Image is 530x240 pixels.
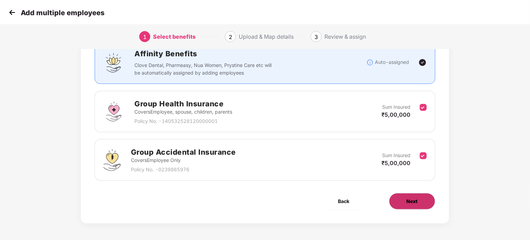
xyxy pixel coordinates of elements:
div: Upload & Map details [239,31,294,42]
p: Policy No. - 140532528120000001 [134,117,232,125]
p: Covers Employee Only [131,156,236,164]
span: Back [338,198,350,205]
span: 1 [143,33,146,40]
button: Back [321,193,367,210]
img: svg+xml;base64,PHN2ZyBpZD0iR3JvdXBfSGVhbHRoX0luc3VyYW5jZSIgZGF0YS1uYW1lPSJHcm91cCBIZWFsdGggSW5zdX... [103,101,124,122]
p: Auto-assigned [375,58,409,66]
p: Covers Employee, spouse, children, parents [134,108,232,116]
h2: Group Accidental Insurance [131,146,236,158]
h2: Affinity Benefits [134,48,366,59]
p: Clove Dental, Pharmeasy, Nua Women, Prystine Care etc will be automatically assigned by adding em... [134,61,274,77]
p: Sum Insured [382,103,411,111]
span: 3 [314,33,318,40]
p: Policy No. - 0239865976 [131,166,236,173]
span: 2 [229,33,232,40]
h2: Group Health Insurance [134,98,232,109]
span: ₹5,00,000 [382,160,411,166]
img: svg+xml;base64,PHN2ZyBpZD0iSW5mb18tXzMyeDMyIiBkYXRhLW5hbWU9IkluZm8gLSAzMngzMiIgeG1sbnM9Imh0dHA6Ly... [367,59,373,66]
img: svg+xml;base64,PHN2ZyBpZD0iQWZmaW5pdHlfQmVuZWZpdHMiIGRhdGEtbmFtZT0iQWZmaW5pdHkgQmVuZWZpdHMiIHhtbG... [103,52,124,73]
img: svg+xml;base64,PHN2ZyBpZD0iVGljay0yNHgyNCIgeG1sbnM9Imh0dHA6Ly93d3cudzMub3JnLzIwMDAvc3ZnIiB3aWR0aD... [418,58,427,67]
img: svg+xml;base64,PHN2ZyB4bWxucz0iaHR0cDovL3d3dy53My5vcmcvMjAwMC9zdmciIHdpZHRoPSI0OS4zMjEiIGhlaWdodD... [103,149,120,171]
span: ₹5,00,000 [382,111,411,118]
span: Next [407,198,418,205]
button: Next [389,193,435,210]
p: Sum Insured [382,152,411,159]
div: Review & assign [324,31,366,42]
div: Select benefits [153,31,196,42]
img: svg+xml;base64,PHN2ZyB4bWxucz0iaHR0cDovL3d3dy53My5vcmcvMjAwMC9zdmciIHdpZHRoPSIzMCIgaGVpZ2h0PSIzMC... [7,7,17,18]
p: Add multiple employees [21,9,104,17]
